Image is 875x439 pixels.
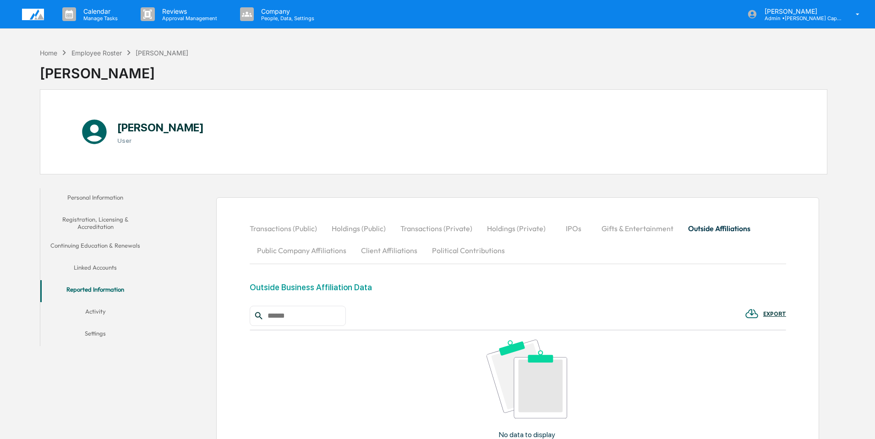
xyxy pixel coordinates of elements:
[553,217,594,239] button: IPOs
[480,217,553,239] button: Holdings (Private)
[250,282,372,292] div: Outside Business Affiliation Data
[40,210,150,236] button: Registration, Licensing & Accreditation
[40,258,150,280] button: Linked Accounts
[40,188,150,346] div: secondary tabs example
[22,9,44,20] img: logo
[594,217,681,239] button: Gifts & Entertainment
[76,7,122,15] p: Calendar
[254,7,319,15] p: Company
[681,217,758,239] button: Outside Affiliations
[254,15,319,22] p: People, Data, Settings
[76,15,122,22] p: Manage Tasks
[757,7,842,15] p: [PERSON_NAME]
[757,15,842,22] p: Admin • [PERSON_NAME] Capital Management
[393,217,480,239] button: Transactions (Private)
[155,15,222,22] p: Approval Management
[71,49,122,57] div: Employee Roster
[846,409,870,434] iframe: Open customer support
[499,430,555,439] p: No data to display
[40,280,150,302] button: Reported Information
[354,239,425,261] button: Client Affiliations
[250,217,786,261] div: secondary tabs example
[324,217,393,239] button: Holdings (Public)
[487,340,567,418] img: No data
[40,58,188,81] div: [PERSON_NAME]
[250,217,324,239] button: Transactions (Public)
[40,188,150,210] button: Personal Information
[117,121,204,134] h1: [PERSON_NAME]
[117,137,204,144] h3: User
[250,239,354,261] button: Public Company Affiliations
[763,311,786,317] div: EXPORT
[40,302,150,324] button: Activity
[425,239,512,261] button: Political Contributions
[40,324,150,346] button: Settings
[745,307,759,320] img: EXPORT
[136,49,188,57] div: [PERSON_NAME]
[40,236,150,258] button: Continuing Education & Renewals
[40,49,57,57] div: Home
[155,7,222,15] p: Reviews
